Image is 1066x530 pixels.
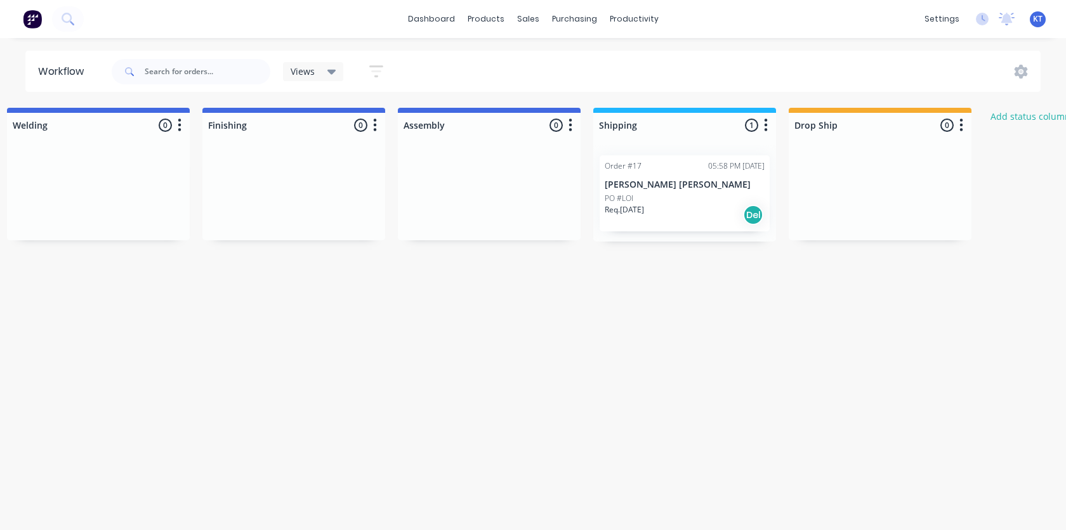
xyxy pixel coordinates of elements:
img: Factory [23,10,42,29]
div: Del [743,205,763,225]
div: products [461,10,511,29]
div: purchasing [546,10,603,29]
div: Workflow [38,64,90,79]
div: Order #1705:58 PM [DATE][PERSON_NAME] [PERSON_NAME]PO #LOIReq.[DATE]Del [600,155,770,231]
p: Req. [DATE] [605,204,644,216]
div: sales [511,10,546,29]
div: 05:58 PM [DATE] [708,160,765,172]
div: settings [918,10,966,29]
input: Search for orders... [145,59,270,84]
span: Views [291,65,315,78]
a: dashboard [402,10,461,29]
p: [PERSON_NAME] [PERSON_NAME] [605,179,765,190]
div: productivity [603,10,665,29]
span: KT [1033,13,1043,25]
div: Order #17 [605,160,642,172]
p: PO #LOI [605,193,633,204]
